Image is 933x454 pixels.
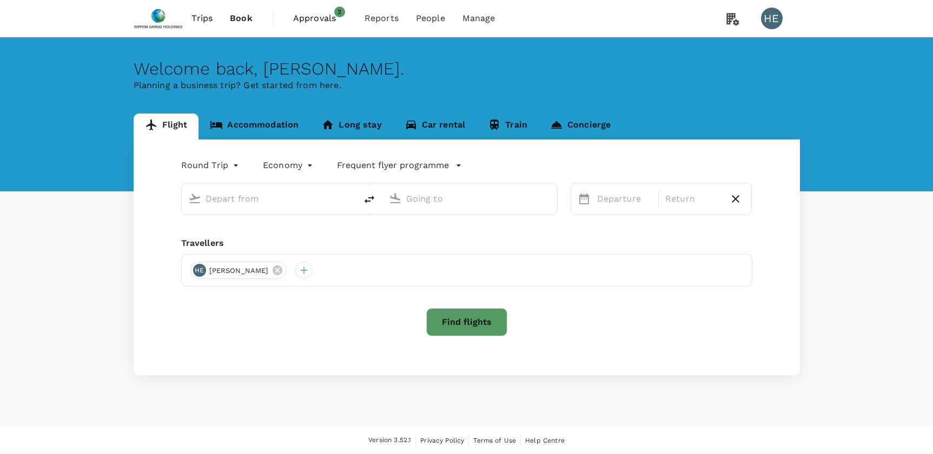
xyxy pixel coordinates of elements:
span: People [416,12,445,25]
img: Nippon Sanso Holdings Singapore Pte Ltd [134,6,183,30]
span: Help Centre [525,437,565,444]
div: HE[PERSON_NAME] [190,262,287,279]
div: Travellers [181,237,752,250]
div: Economy [263,157,315,174]
button: Open [349,197,351,199]
p: Departure [597,192,652,205]
a: Terms of Use [473,435,516,446]
input: Going to [406,190,534,207]
span: Book [230,12,253,25]
span: Trips [191,12,213,25]
a: Train [477,113,539,139]
a: Flight [134,113,199,139]
span: 2 [334,6,345,17]
span: Terms of Use [473,437,516,444]
span: [PERSON_NAME] [203,265,275,276]
a: Long stay [310,113,393,139]
span: Version 3.52.1 [368,435,411,446]
div: HE [193,264,206,277]
a: Car rental [393,113,477,139]
button: Find flights [426,308,507,336]
span: Approvals [293,12,347,25]
button: delete [356,186,382,212]
a: Privacy Policy [420,435,464,446]
p: Frequent flyer programme [337,159,449,172]
p: Return [665,192,720,205]
button: Open [550,197,552,199]
div: HE [761,8,783,29]
input: Depart from [206,190,334,207]
span: Reports [365,12,399,25]
span: Manage [462,12,495,25]
button: Frequent flyer programme [337,159,462,172]
p: Planning a business trip? Get started from here. [134,79,800,92]
div: Round Trip [181,157,242,174]
a: Accommodation [198,113,310,139]
a: Help Centre [525,435,565,446]
span: Privacy Policy [420,437,464,444]
div: Welcome back , [PERSON_NAME] . [134,59,800,79]
a: Concierge [539,113,622,139]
